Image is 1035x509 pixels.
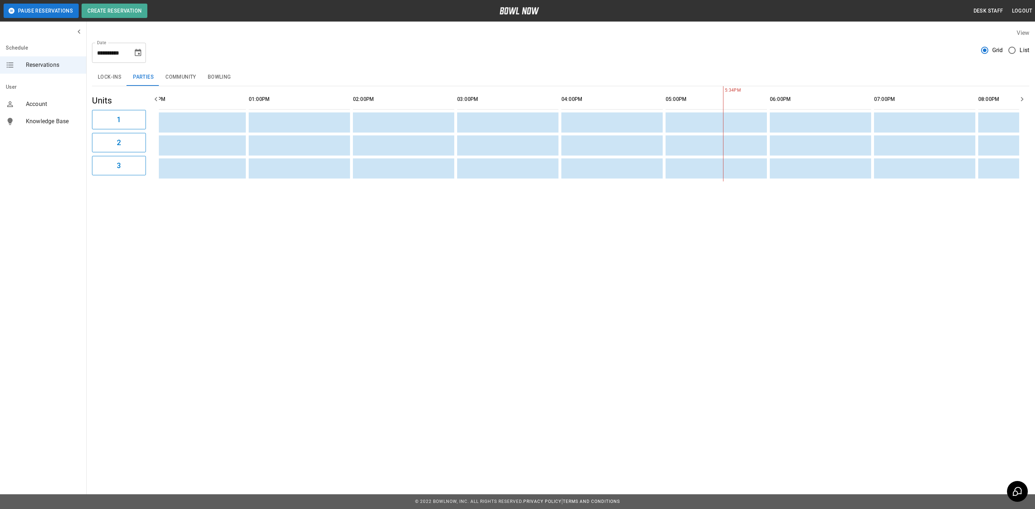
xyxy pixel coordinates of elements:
span: Grid [992,46,1003,55]
a: Terms and Conditions [563,499,620,504]
th: 12:00PM [144,89,246,110]
span: Reservations [26,61,80,69]
button: Choose date, selected date is Nov 14, 2025 [131,46,145,60]
button: Logout [1009,4,1035,18]
img: logo [500,7,539,14]
button: Lock-ins [92,69,127,86]
h6: 1 [117,114,121,125]
label: View [1017,29,1029,36]
span: List [1020,46,1029,55]
button: 2 [92,133,146,152]
button: Desk Staff [971,4,1006,18]
h5: Units [92,95,146,106]
button: Bowling [202,69,237,86]
button: Create Reservation [82,4,147,18]
a: Privacy Policy [523,499,561,504]
button: Parties [127,69,160,86]
button: 3 [92,156,146,175]
button: 1 [92,110,146,129]
span: 5:34PM [723,87,725,94]
span: Knowledge Base [26,117,80,126]
span: Account [26,100,80,108]
span: © 2022 BowlNow, Inc. All Rights Reserved. [415,499,523,504]
h6: 2 [117,137,121,148]
button: Community [160,69,202,86]
button: Pause Reservations [4,4,79,18]
div: inventory tabs [92,69,1029,86]
h6: 3 [117,160,121,171]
